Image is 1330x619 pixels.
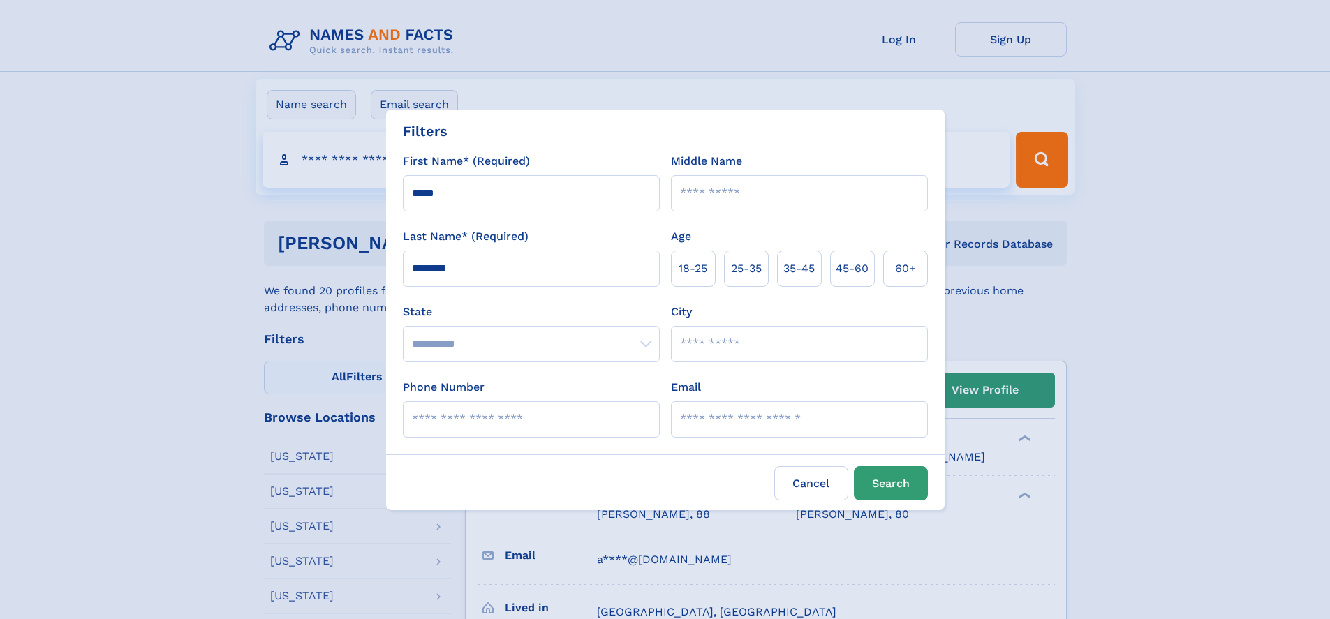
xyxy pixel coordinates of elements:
[679,260,707,277] span: 18‑25
[403,379,485,396] label: Phone Number
[895,260,916,277] span: 60+
[671,228,691,245] label: Age
[783,260,815,277] span: 35‑45
[403,121,448,142] div: Filters
[403,153,530,170] label: First Name* (Required)
[854,466,928,500] button: Search
[671,153,742,170] label: Middle Name
[774,466,848,500] label: Cancel
[403,304,660,320] label: State
[731,260,762,277] span: 25‑35
[671,379,701,396] label: Email
[671,304,692,320] label: City
[403,228,529,245] label: Last Name* (Required)
[836,260,869,277] span: 45‑60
